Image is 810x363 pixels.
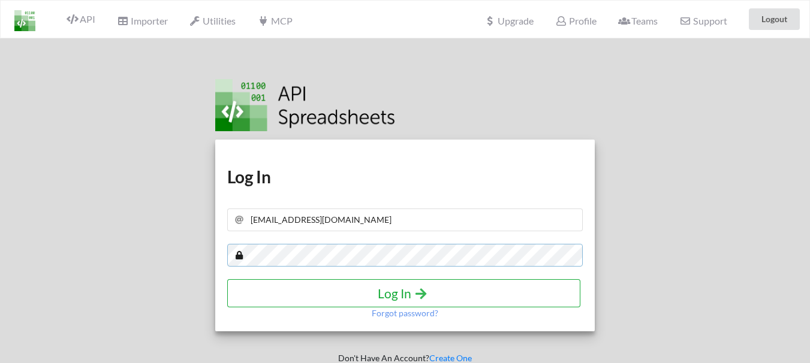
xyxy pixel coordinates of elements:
img: Logo.png [215,79,395,131]
span: API [67,13,95,25]
button: Log In [227,279,580,307]
span: Upgrade [484,16,534,26]
span: Importer [117,15,167,26]
h1: Log In [227,166,583,187]
span: Profile [555,15,596,26]
a: Create One [429,353,472,363]
button: Logout [749,8,800,30]
span: Teams [618,15,658,26]
p: Forgot password? [372,307,438,319]
span: Utilities [189,15,236,26]
input: Your Email [227,208,583,231]
span: MCP [257,15,292,26]
h4: Log In [240,286,568,301]
img: LogoIcon.png [14,10,35,31]
span: Support [679,16,727,26]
